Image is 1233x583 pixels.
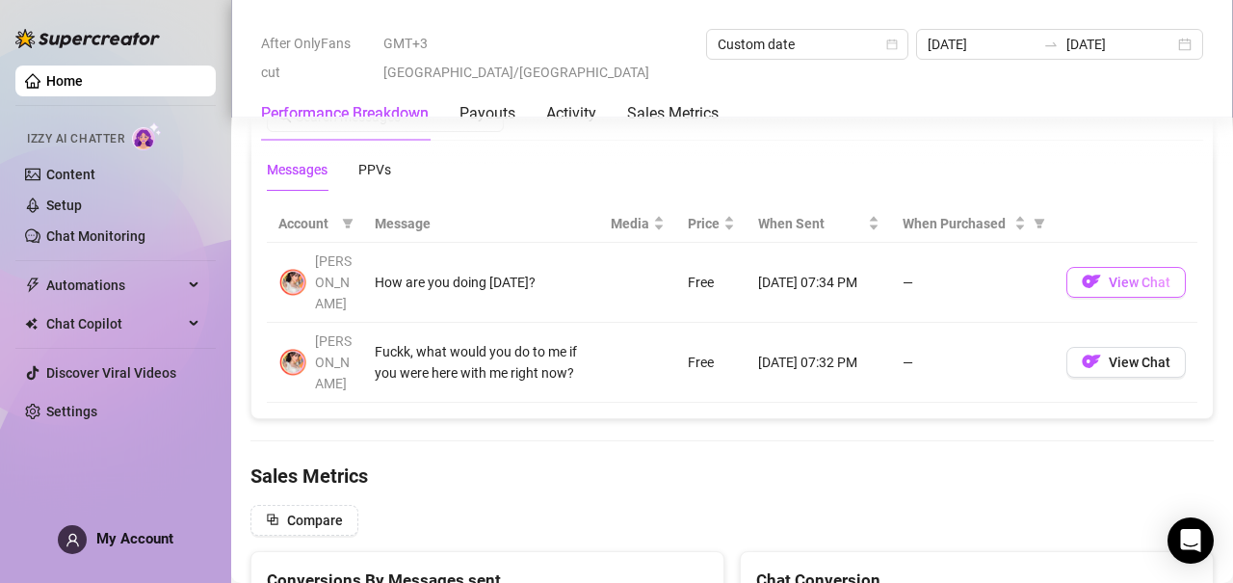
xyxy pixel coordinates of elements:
[27,130,124,148] span: Izzy AI Chatter
[1066,267,1186,298] button: OFView Chat
[546,102,596,125] div: Activity
[1082,272,1101,291] img: OF
[250,463,1214,490] h4: Sales Metrics
[132,122,162,150] img: AI Chatter
[903,213,1010,234] span: When Purchased
[688,213,720,234] span: Price
[747,243,891,323] td: [DATE] 07:34 PM
[358,159,391,180] div: PPVs
[758,213,864,234] span: When Sent
[459,102,515,125] div: Payouts
[1082,352,1101,371] img: OF
[25,278,40,293] span: thunderbolt
[1066,358,1186,374] a: OFView Chat
[266,513,279,526] span: block
[261,29,372,87] span: After OnlyFans cut
[287,513,343,528] span: Compare
[627,102,719,125] div: Sales Metrics
[599,205,676,243] th: Media
[676,323,747,403] td: Free
[315,253,352,311] span: [PERSON_NAME]
[1109,275,1170,290] span: View Chat
[15,29,160,48] img: logo-BBDzfeDw.svg
[1066,34,1174,55] input: End date
[1030,209,1049,238] span: filter
[383,29,695,87] span: GMT+3 [GEOGRAPHIC_DATA]/[GEOGRAPHIC_DATA]
[278,213,334,234] span: Account
[1066,278,1186,294] a: OFView Chat
[46,167,95,182] a: Content
[96,530,173,547] span: My Account
[747,205,891,243] th: When Sent
[250,505,358,536] button: Compare
[1043,37,1059,52] span: to
[928,34,1036,55] input: Start date
[375,272,588,293] div: How are you doing [DATE]?
[46,73,83,89] a: Home
[718,30,897,59] span: Custom date
[891,205,1055,243] th: When Purchased
[886,39,898,50] span: calendar
[891,323,1055,403] td: —
[1034,218,1045,229] span: filter
[611,213,649,234] span: Media
[46,365,176,381] a: Discover Viral Videos
[66,533,80,547] span: user
[279,269,306,296] img: 𝖍𝖔𝖑𝖑𝖞
[1109,355,1170,370] span: View Chat
[375,341,588,384] div: Fuckk, what would you do to me if you were here with me right now?
[676,243,747,323] td: Free
[46,308,183,339] span: Chat Copilot
[338,209,357,238] span: filter
[261,102,429,125] div: Performance Breakdown
[46,404,97,419] a: Settings
[1043,37,1059,52] span: swap-right
[267,159,328,180] div: Messages
[1066,347,1186,378] button: OFView Chat
[46,270,183,301] span: Automations
[747,323,891,403] td: [DATE] 07:32 PM
[46,198,82,213] a: Setup
[315,333,352,391] span: [PERSON_NAME]
[279,349,306,376] img: 𝖍𝖔𝖑𝖑𝖞
[676,205,747,243] th: Price
[363,205,599,243] th: Message
[25,317,38,331] img: Chat Copilot
[891,243,1055,323] td: —
[46,228,145,244] a: Chat Monitoring
[1167,517,1214,564] div: Open Intercom Messenger
[342,218,354,229] span: filter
